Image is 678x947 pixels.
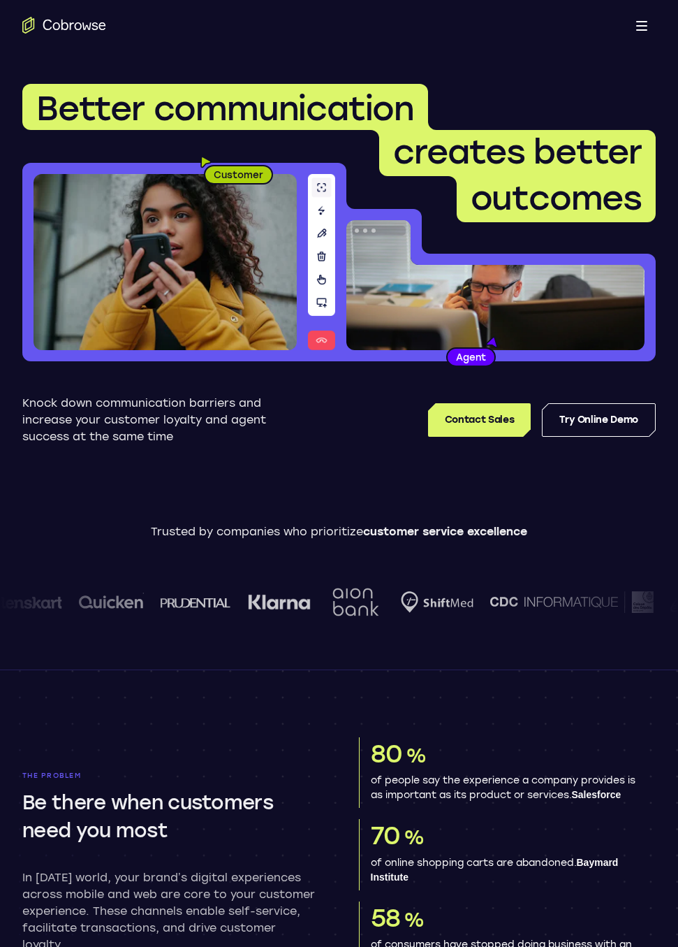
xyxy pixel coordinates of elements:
span: % [406,744,426,767]
span: customer service excellence [363,525,527,538]
span: 58 [371,903,400,933]
span: 70 [371,821,400,851]
img: A customer holding their phone [34,174,297,350]
span: creates better [393,131,642,172]
p: Knock down communication barriers and increase your customer loyalty and agent success at the sam... [22,395,281,445]
span: % [404,908,424,932]
img: prudential [161,597,231,608]
span: % [404,825,424,849]
img: A series of tools used in co-browsing sessions [308,174,335,350]
img: CDC Informatique [490,591,654,613]
span: 80 [371,739,402,769]
a: Contact Sales [428,403,531,437]
p: The problem [22,772,320,780]
span: Better communication [36,88,414,129]
h2: Be there when customers need you most [22,788,320,844]
p: of people say the experience a company provides is as important as its product or services. [371,774,645,802]
img: Aion Bank [327,574,384,630]
span: Salesforce [572,789,621,800]
span: outcomes [471,178,642,218]
img: Klarna [248,594,311,611]
img: A customer support agent talking on the phone [346,220,644,350]
a: Try Online Demo [542,403,656,437]
p: of online shopping carts are abandoned. [371,855,645,885]
img: Shiftmed [401,591,473,613]
a: Go to the home page [22,17,106,34]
